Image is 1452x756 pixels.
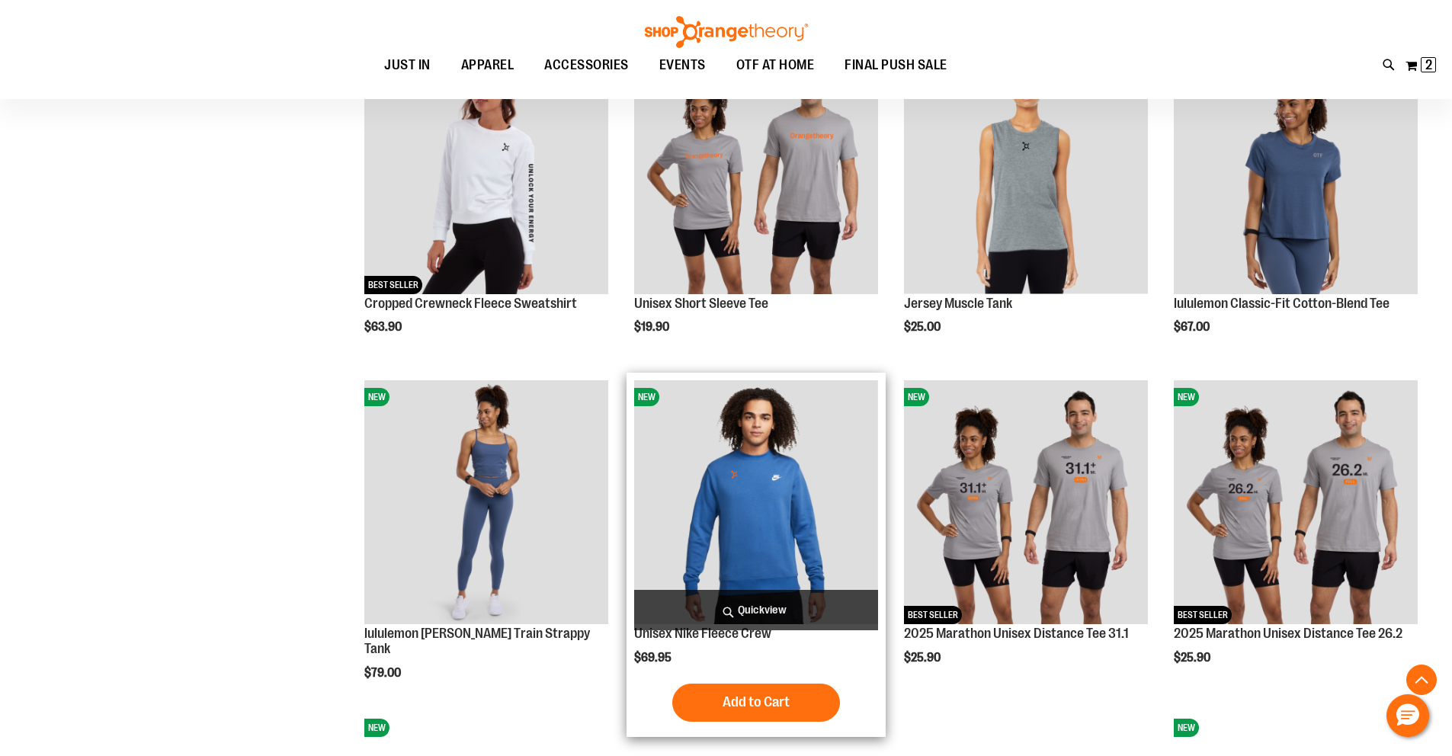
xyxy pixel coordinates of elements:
a: lululemon Classic-Fit Cotton-Blend TeeNEW [1174,50,1418,296]
div: product [627,43,886,373]
img: Unisex Nike Fleece Crew [634,380,878,624]
a: Cropped Crewneck Fleece SweatshirtNEWBEST SELLER [364,50,608,296]
span: $25.90 [1174,651,1213,665]
span: OTF AT HOME [736,48,815,82]
span: NEW [904,388,929,406]
a: lululemon [PERSON_NAME] Train Strappy Tank [364,626,590,656]
div: product [1166,373,1425,703]
a: Unisex Nike Fleece Crew [634,626,771,641]
div: product [896,43,1156,373]
div: product [627,373,886,737]
img: Shop Orangetheory [643,16,810,48]
span: $79.00 [364,666,403,680]
span: BEST SELLER [364,276,422,294]
span: $19.90 [634,320,672,334]
button: Hello, have a question? Let’s chat. [1386,694,1429,737]
img: lululemon Wunder Train Strappy Tank [364,380,608,624]
span: APPAREL [461,48,514,82]
span: $67.00 [1174,320,1212,334]
span: Add to Cart [723,694,790,710]
span: ACCESSORIES [544,48,629,82]
a: Unisex Nike Fleece CrewNEW [634,380,878,626]
span: NEW [1174,719,1199,737]
span: $63.90 [364,320,404,334]
img: Jersey Muscle Tank [904,50,1148,294]
div: product [896,373,1156,703]
span: FINAL PUSH SALE [845,48,947,82]
a: APPAREL [446,48,530,82]
span: $25.90 [904,651,943,665]
a: JUST IN [369,48,446,83]
a: Unisex Short Sleeve Tee [634,296,768,311]
a: lululemon Classic-Fit Cotton-Blend Tee [1174,296,1389,311]
div: product [357,373,616,718]
a: lululemon Wunder Train Strappy TankNEW [364,380,608,626]
span: NEW [364,719,389,737]
a: 2025 Marathon Unisex Distance Tee 26.2 [1174,626,1402,641]
span: $25.00 [904,320,943,334]
img: Unisex Short Sleeve Tee [634,50,878,294]
img: 2025 Marathon Unisex Distance Tee 31.1 [904,380,1148,624]
span: JUST IN [384,48,431,82]
span: $69.95 [634,651,674,665]
a: 2025 Marathon Unisex Distance Tee 26.2NEWBEST SELLER [1174,380,1418,626]
a: EVENTS [644,48,721,83]
a: ACCESSORIES [529,48,644,83]
span: BEST SELLER [1174,606,1232,624]
span: EVENTS [659,48,706,82]
a: OTF AT HOME [721,48,830,83]
a: 2025 Marathon Unisex Distance Tee 31.1NEWBEST SELLER [904,380,1148,626]
a: Cropped Crewneck Fleece Sweatshirt [364,296,577,311]
a: Quickview [634,590,878,630]
a: Unisex Short Sleeve TeeNEW [634,50,878,296]
img: Cropped Crewneck Fleece Sweatshirt [364,50,608,294]
button: Add to Cart [672,684,840,722]
button: Back To Top [1406,665,1437,695]
div: product [1166,43,1425,373]
span: NEW [364,388,389,406]
a: Jersey Muscle Tank [904,50,1148,296]
a: Jersey Muscle Tank [904,296,1012,311]
span: NEW [634,388,659,406]
img: 2025 Marathon Unisex Distance Tee 26.2 [1174,380,1418,624]
img: lululemon Classic-Fit Cotton-Blend Tee [1174,50,1418,294]
div: product [357,43,616,373]
span: NEW [1174,388,1199,406]
span: 2 [1425,57,1432,72]
span: BEST SELLER [904,606,962,624]
a: 2025 Marathon Unisex Distance Tee 31.1 [904,626,1129,641]
a: FINAL PUSH SALE [829,48,963,83]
